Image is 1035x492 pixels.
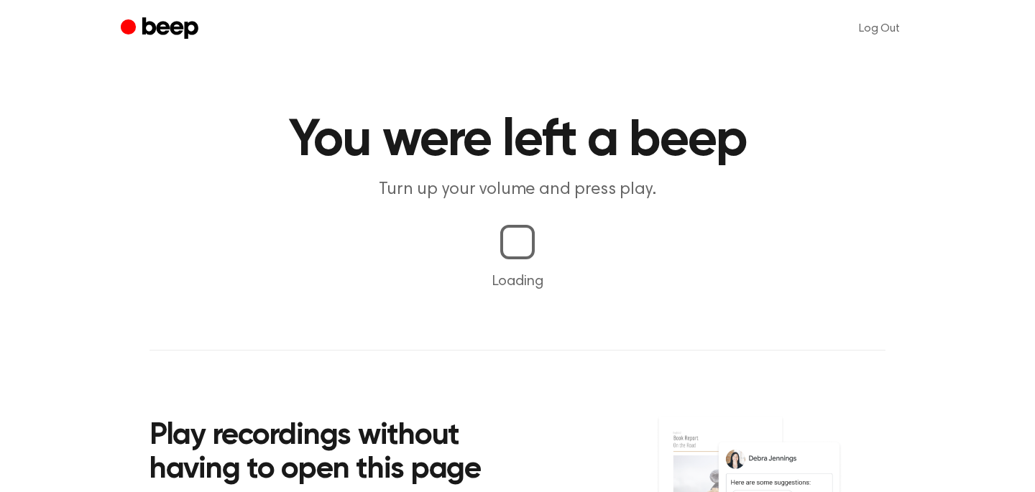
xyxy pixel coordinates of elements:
[241,178,793,202] p: Turn up your volume and press play.
[149,115,885,167] h1: You were left a beep
[149,419,537,488] h2: Play recordings without having to open this page
[17,271,1018,292] p: Loading
[845,11,914,46] a: Log Out
[121,15,202,43] a: Beep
